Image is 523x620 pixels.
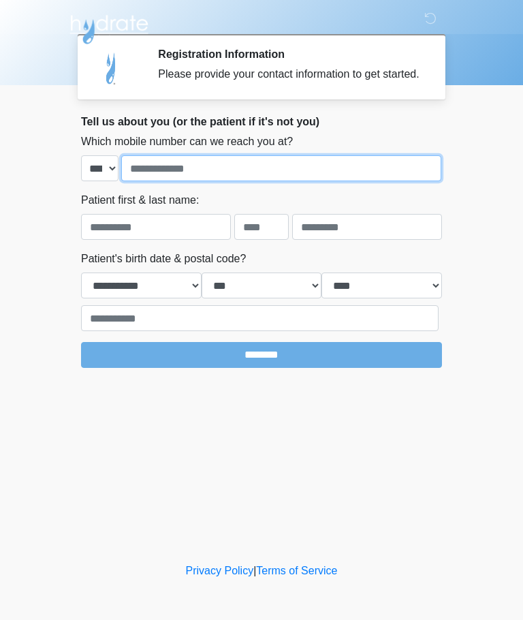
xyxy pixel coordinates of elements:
[158,66,422,82] div: Please provide your contact information to get started.
[81,134,293,150] label: Which mobile number can we reach you at?
[256,565,337,576] a: Terms of Service
[81,115,442,128] h2: Tell us about you (or the patient if it's not you)
[81,251,246,267] label: Patient's birth date & postal code?
[91,48,132,89] img: Agent Avatar
[67,10,150,45] img: Hydrate IV Bar - Arcadia Logo
[253,565,256,576] a: |
[186,565,254,576] a: Privacy Policy
[81,192,199,208] label: Patient first & last name:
